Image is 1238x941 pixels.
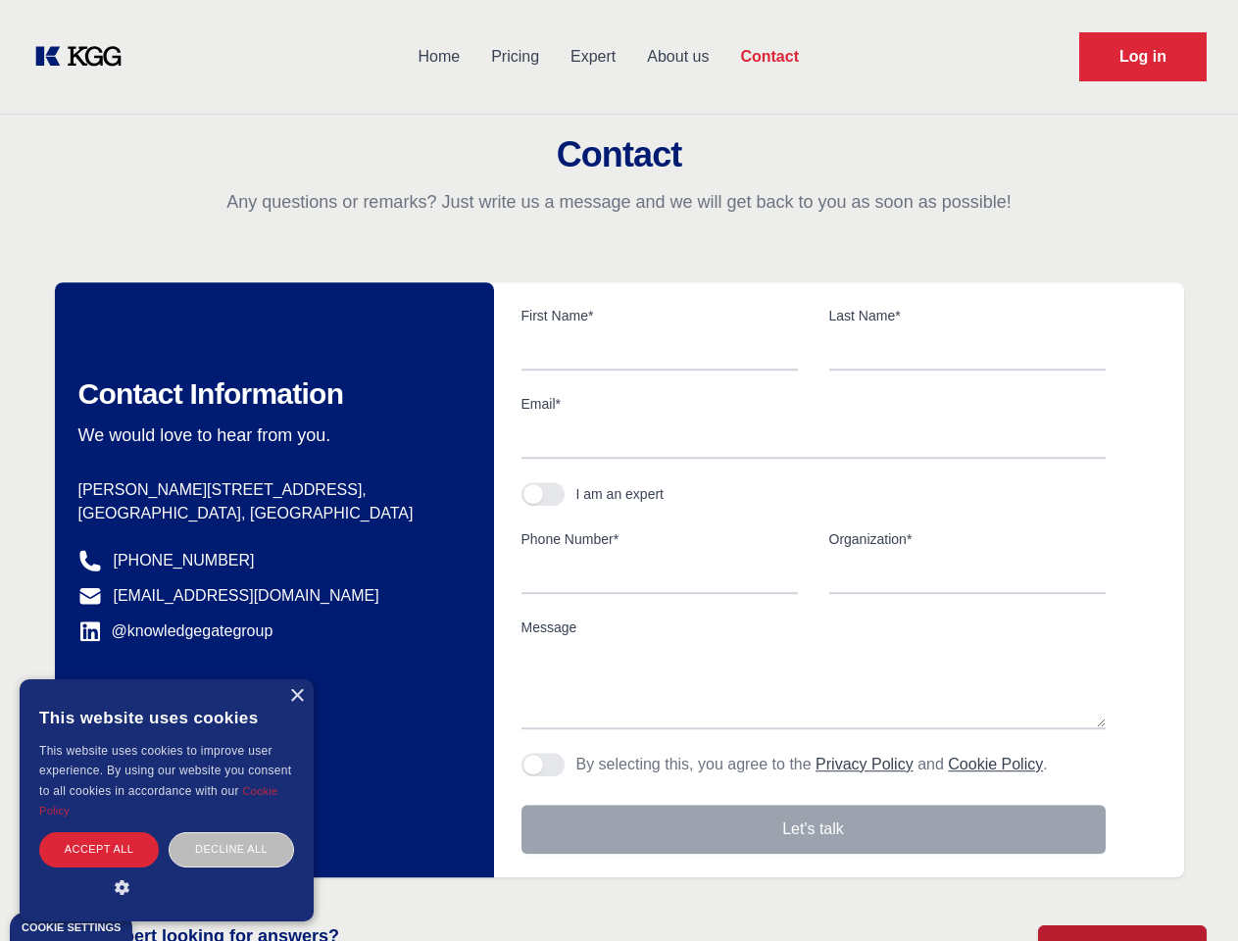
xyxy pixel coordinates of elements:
[39,744,291,798] span: This website uses cookies to improve user experience. By using our website you consent to all coo...
[555,31,631,82] a: Expert
[39,694,294,741] div: This website uses cookies
[114,584,379,608] a: [EMAIL_ADDRESS][DOMAIN_NAME]
[1140,847,1238,941] iframe: Chat Widget
[724,31,815,82] a: Contact
[475,31,555,82] a: Pricing
[22,922,121,933] div: Cookie settings
[78,423,463,447] p: We would love to hear from you.
[521,805,1106,854] button: Let's talk
[24,135,1214,174] h2: Contact
[114,549,255,572] a: [PHONE_NUMBER]
[829,306,1106,325] label: Last Name*
[631,31,724,82] a: About us
[521,306,798,325] label: First Name*
[78,502,463,525] p: [GEOGRAPHIC_DATA], [GEOGRAPHIC_DATA]
[521,529,798,549] label: Phone Number*
[948,756,1043,772] a: Cookie Policy
[576,753,1048,776] p: By selecting this, you agree to the and .
[829,529,1106,549] label: Organization*
[39,832,159,867] div: Accept all
[31,41,137,73] a: KOL Knowledge Platform: Talk to Key External Experts (KEE)
[521,394,1106,414] label: Email*
[1079,32,1207,81] a: Request Demo
[78,376,463,412] h2: Contact Information
[39,785,278,817] a: Cookie Policy
[816,756,914,772] a: Privacy Policy
[24,190,1214,214] p: Any questions or remarks? Just write us a message and we will get back to you as soon as possible!
[521,618,1106,637] label: Message
[402,31,475,82] a: Home
[169,832,294,867] div: Decline all
[78,478,463,502] p: [PERSON_NAME][STREET_ADDRESS],
[576,484,665,504] div: I am an expert
[78,619,273,643] a: @knowledgegategroup
[289,689,304,704] div: Close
